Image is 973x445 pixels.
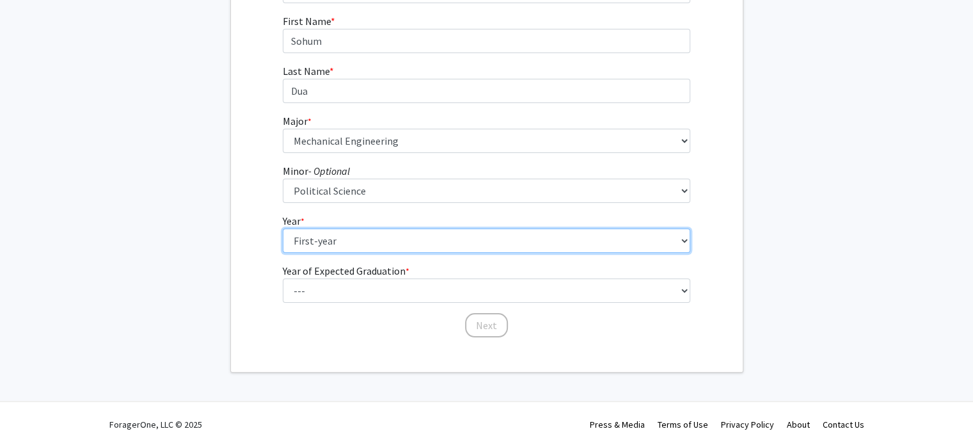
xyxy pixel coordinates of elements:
a: About [787,419,810,430]
a: Terms of Use [658,419,708,430]
a: Privacy Policy [721,419,774,430]
i: - Optional [308,165,350,177]
span: First Name [283,15,331,28]
label: Year [283,213,305,229]
label: Year of Expected Graduation [283,263,409,279]
a: Press & Media [590,419,645,430]
a: Contact Us [823,419,864,430]
label: Minor [283,163,350,179]
label: Major [283,113,312,129]
span: Last Name [283,65,329,77]
button: Next [465,313,508,337]
iframe: Chat [10,387,54,435]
